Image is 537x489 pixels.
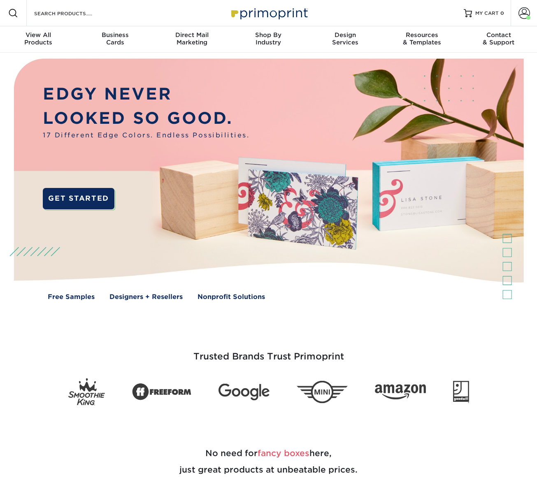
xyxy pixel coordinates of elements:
[28,331,509,372] h3: Trusted Brands Trust Primoprint
[153,26,230,53] a: Direct MailMarketing
[307,31,384,39] span: Design
[230,26,307,53] a: Shop ByIndustry
[43,130,249,140] span: 17 Different Edge Colors. Endless Possibilities.
[153,31,230,46] div: Marketing
[109,292,183,301] a: Designers + Resellers
[77,31,153,39] span: Business
[384,26,460,53] a: Resources& Templates
[77,26,153,53] a: BusinessCards
[77,31,153,46] div: Cards
[230,31,307,39] span: Shop By
[307,26,384,53] a: DesignServices
[43,188,114,209] a: GET STARTED
[307,31,384,46] div: Services
[219,383,270,400] img: Google
[198,292,265,301] a: Nonprofit Solutions
[48,292,95,301] a: Free Samples
[460,31,537,46] div: & Support
[230,31,307,46] div: Industry
[228,4,310,22] img: Primoprint
[475,10,499,17] span: MY CART
[384,31,460,39] span: Resources
[153,31,230,39] span: Direct Mail
[132,379,191,405] img: Freeform
[68,378,105,406] img: Smoothie King
[258,448,309,458] span: fancy boxes
[453,381,469,403] img: Goodwill
[375,384,426,400] img: Amazon
[460,26,537,53] a: Contact& Support
[460,31,537,39] span: Contact
[297,380,348,403] img: Mini
[43,82,249,106] p: EDGY NEVER
[33,8,114,18] input: SEARCH PRODUCTS.....
[43,106,249,130] p: LOOKED SO GOOD.
[500,10,504,16] span: 0
[384,31,460,46] div: & Templates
